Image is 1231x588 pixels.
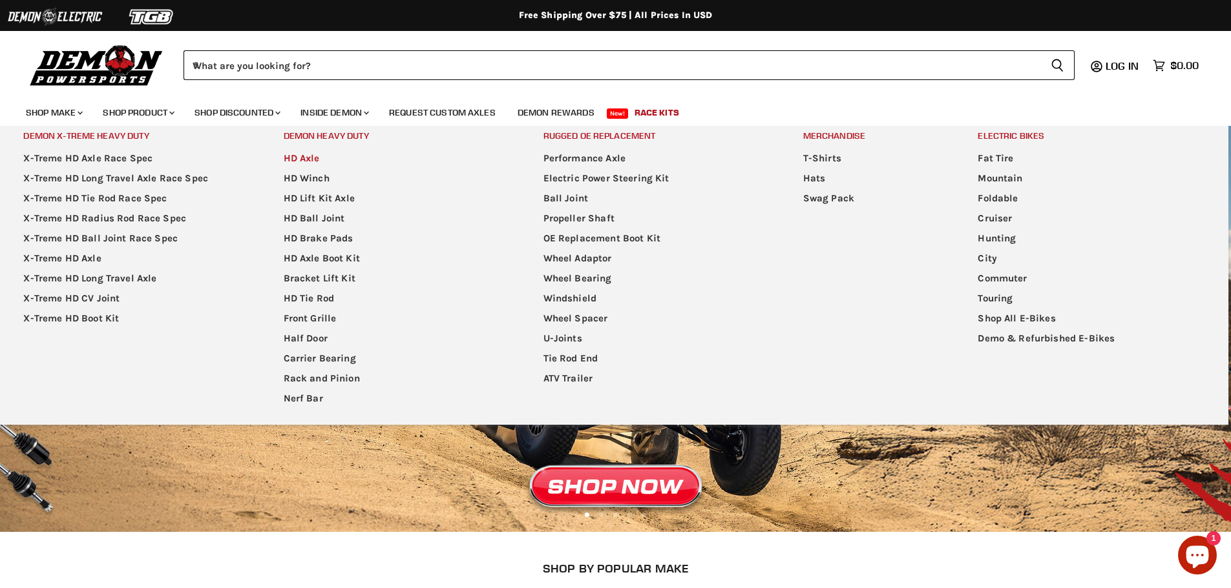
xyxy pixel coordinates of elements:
[642,512,646,517] li: Page dot 5
[508,99,604,126] a: Demon Rewards
[7,269,264,289] a: X-Treme HD Long Travel Axle
[16,94,1195,126] ul: Main menu
[962,309,1219,329] a: Shop All E-Bikes
[1170,59,1199,72] span: $0.00
[268,126,525,146] a: Demon Heavy Duty
[527,208,784,228] a: Propeller Shaft
[962,188,1219,208] a: Foldable
[527,269,784,289] a: Wheel Bearing
[625,99,689,126] a: Race Kits
[16,99,90,126] a: Shop Make
[962,148,1219,349] ul: Main menu
[962,269,1219,289] a: Commuter
[7,148,264,329] ul: Main menu
[787,148,960,208] ul: Main menu
[1100,60,1146,72] a: Log in
[962,126,1219,146] a: Electric Bikes
[962,329,1219,349] a: Demo & Refurbished E-Bikes
[268,208,525,228] a: HD Ball Joint
[103,5,200,29] img: TGB Logo 2
[7,228,264,248] a: X-Treme HD Ball Joint Race Spec
[26,42,167,88] img: Demon Powersports
[184,50,1075,80] form: Product
[962,248,1219,269] a: City
[527,289,784,309] a: Windshield
[291,99,377,126] a: Inside Demon
[268,289,525,309] a: HD Tie Rod
[962,148,1219,168] a: Fat Tire
[7,168,264,188] a: X-Treme HD Long Travel Axle Race Spec
[527,248,784,269] a: Wheel Adaptor
[7,126,264,146] a: Demon X-treme Heavy Duty
[268,369,525,389] a: Rack and Pinion
[585,512,589,517] li: Page dot 1
[268,269,525,289] a: Bracket Lift Kit
[1040,50,1075,80] button: Search
[527,148,784,389] ul: Main menu
[787,148,960,168] a: T-Shirts
[7,148,264,168] a: X-Treme HD Axle Race Spec
[185,99,288,126] a: Shop Discounted
[268,188,525,208] a: HD Lift Kit Axle
[268,329,525,349] a: Half Door
[268,168,525,188] a: HD Winch
[787,188,960,208] a: Swag Pack
[527,329,784,349] a: U-Joints
[379,99,505,126] a: Request Custom Axles
[787,126,960,146] a: Merchandise
[6,5,103,29] img: Demon Electric Logo 2
[7,248,264,269] a: X-Treme HD Axle
[607,108,629,119] span: New!
[527,369,784,389] a: ATV Trailer
[1106,59,1139,72] span: Log in
[962,168,1219,188] a: Mountain
[268,349,525,369] a: Carrier Bearing
[527,148,784,168] a: Performance Axle
[613,512,618,517] li: Page dot 3
[7,289,264,309] a: X-Treme HD CV Joint
[268,389,525,409] a: Nerf Bar
[599,512,604,517] li: Page dot 2
[93,99,182,126] a: Shop Product
[99,10,1133,21] div: Free Shipping Over $75 | All Prices In USD
[962,208,1219,228] a: Cruiser
[184,50,1040,80] input: When autocomplete results are available use up and down arrows to review and enter to select
[787,168,960,188] a: Hats
[1146,56,1205,75] a: $0.00
[527,168,784,188] a: Electric Power Steering Kit
[527,349,784,369] a: Tie Rod End
[627,512,632,517] li: Page dot 4
[7,208,264,228] a: X-Treme HD Radius Rod Race Spec
[268,148,525,168] a: HD Axle
[962,228,1219,248] a: Hunting
[268,148,525,409] ul: Main menu
[7,188,264,208] a: X-Treme HD Tie Rod Race Spec
[268,248,525,269] a: HD Axle Boot Kit
[527,309,784,329] a: Wheel Spacer
[1174,536,1221,578] inbox-online-store-chat: Shopify online store chat
[527,126,784,146] a: Rugged OE Replacement
[268,228,525,248] a: HD Brake Pads
[7,309,264,329] a: X-Treme HD Boot Kit
[114,562,1117,575] h2: SHOP BY POPULAR MAKE
[527,188,784,208] a: Ball Joint
[527,228,784,248] a: OE Replacement Boot Kit
[268,309,525,329] a: Front Grille
[962,289,1219,309] a: Touring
